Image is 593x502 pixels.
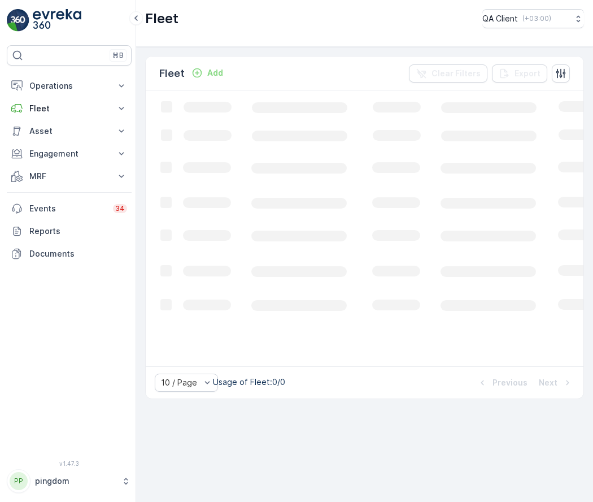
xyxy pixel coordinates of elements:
[35,475,116,487] p: pingdom
[7,243,132,265] a: Documents
[29,148,109,159] p: Engagement
[538,376,574,390] button: Next
[492,377,527,388] p: Previous
[482,9,584,28] button: QA Client(+03:00)
[7,142,132,165] button: Engagement
[492,64,547,83] button: Export
[522,14,551,23] p: ( +03:00 )
[482,13,518,24] p: QA Client
[7,165,132,188] button: MRF
[7,9,29,32] img: logo
[207,67,223,79] p: Add
[29,171,109,182] p: MRF
[29,125,109,137] p: Asset
[7,469,132,493] button: PPpingdom
[29,80,109,92] p: Operations
[33,9,81,32] img: logo_light-DOdMpM7g.png
[159,66,185,81] p: Fleet
[7,120,132,142] button: Asset
[514,68,540,79] p: Export
[7,197,132,220] a: Events34
[10,472,28,490] div: PP
[7,75,132,97] button: Operations
[29,248,127,259] p: Documents
[7,97,132,120] button: Fleet
[409,64,487,83] button: Clear Filters
[187,66,228,80] button: Add
[476,376,529,390] button: Previous
[29,203,106,214] p: Events
[112,51,124,60] p: ⌘B
[115,204,125,213] p: 34
[7,460,132,467] span: v 1.47.3
[29,103,109,114] p: Fleet
[29,226,127,237] p: Reports
[7,220,132,243] a: Reports
[213,376,285,388] p: Usage of Fleet : 0/0
[145,10,178,28] p: Fleet
[431,68,481,79] p: Clear Filters
[539,377,557,388] p: Next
